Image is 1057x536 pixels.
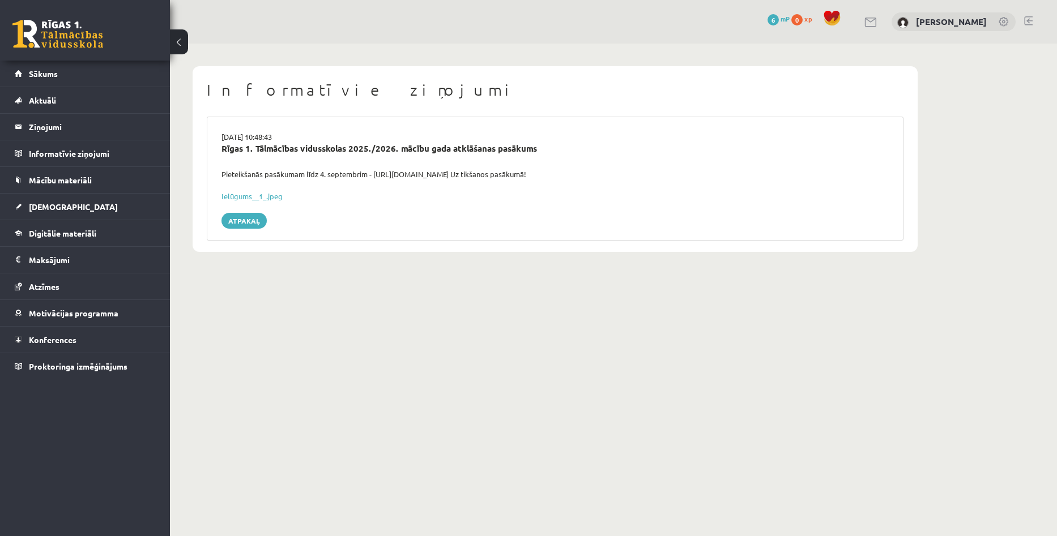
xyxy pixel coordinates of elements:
legend: Informatīvie ziņojumi [29,140,156,166]
span: Aktuāli [29,95,56,105]
div: Rīgas 1. Tālmācības vidusskolas 2025./2026. mācību gada atklāšanas pasākums [221,142,889,155]
span: mP [781,14,790,23]
a: Maksājumi [15,247,156,273]
span: 0 [791,14,803,25]
a: Proktoringa izmēģinājums [15,353,156,379]
legend: Maksājumi [29,247,156,273]
a: Konferences [15,327,156,353]
span: Motivācijas programma [29,308,118,318]
span: Proktoringa izmēģinājums [29,361,127,371]
span: Mācību materiāli [29,175,92,185]
a: Atpakaļ [221,213,267,229]
a: [PERSON_NAME] [916,16,987,27]
span: [DEMOGRAPHIC_DATA] [29,201,118,212]
a: Ziņojumi [15,114,156,140]
h1: Informatīvie ziņojumi [207,80,903,100]
span: Konferences [29,335,76,345]
a: Aktuāli [15,87,156,113]
span: Atzīmes [29,281,59,291]
a: Ielūgums__1_.jpeg [221,191,283,201]
span: Digitālie materiāli [29,228,96,238]
a: Sākums [15,61,156,87]
a: Mācību materiāli [15,167,156,193]
legend: Ziņojumi [29,114,156,140]
span: xp [804,14,812,23]
a: Motivācijas programma [15,300,156,326]
div: Pieteikšanās pasākumam līdz 4. septembrim - [URL][DOMAIN_NAME] Uz tikšanos pasākumā! [213,169,897,180]
div: [DATE] 10:48:43 [213,131,897,143]
a: 0 xp [791,14,817,23]
a: Atzīmes [15,273,156,299]
a: 6 mP [768,14,790,23]
a: Informatīvie ziņojumi [15,140,156,166]
a: Digitālie materiāli [15,220,156,246]
img: Aivars Brālis [897,17,909,28]
a: [DEMOGRAPHIC_DATA] [15,194,156,220]
span: 6 [768,14,779,25]
a: Rīgas 1. Tālmācības vidusskola [12,20,103,48]
span: Sākums [29,68,58,79]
